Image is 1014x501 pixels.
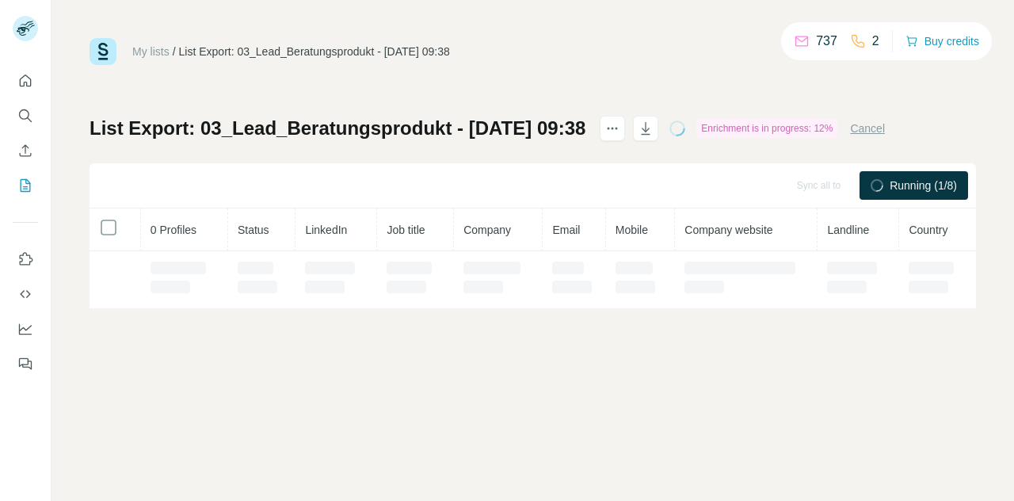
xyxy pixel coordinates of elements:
img: Surfe Logo [90,38,116,65]
span: Mobile [616,224,648,236]
button: Cancel [850,120,885,136]
button: My lists [13,171,38,200]
span: Company [463,224,511,236]
span: Job title [387,224,425,236]
span: 0 Profiles [151,224,196,236]
span: Running (1/8) [890,178,957,193]
button: Dashboard [13,315,38,343]
div: List Export: 03_Lead_Beratungsprodukt - [DATE] 09:38 [179,44,450,59]
h1: List Export: 03_Lead_Beratungsprodukt - [DATE] 09:38 [90,116,585,141]
span: Landline [827,224,869,236]
span: Company website [684,224,772,236]
div: Enrichment is in progress: 12% [696,119,837,138]
button: Enrich CSV [13,136,38,165]
button: Feedback [13,350,38,378]
span: Country [909,224,947,236]
p: 2 [872,32,879,51]
button: Use Surfe on LinkedIn [13,245,38,273]
button: Quick start [13,67,38,95]
p: 737 [816,32,837,51]
button: Buy credits [905,30,979,52]
li: / [173,44,176,59]
a: My lists [132,45,170,58]
button: Search [13,101,38,130]
span: LinkedIn [305,224,347,236]
button: Use Surfe API [13,280,38,308]
span: Email [552,224,580,236]
button: actions [600,116,625,141]
span: Status [238,224,269,236]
